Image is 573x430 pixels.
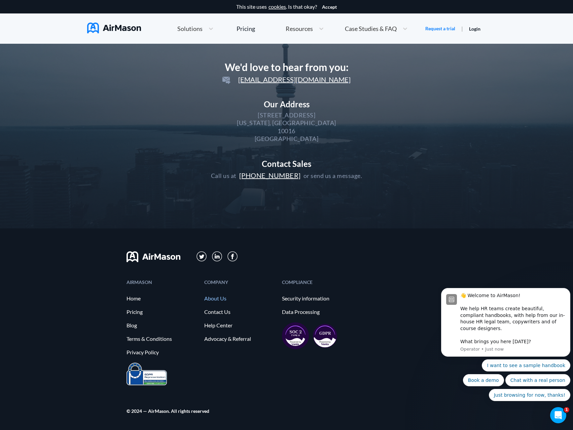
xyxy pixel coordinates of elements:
[127,251,180,262] img: svg+xml;base64,PHN2ZyB3aWR0aD0iMTYwIiBoZWlnaHQ9IjMyIiB2aWV3Qm94PSIwIDAgMTYwIDMyIiBmaWxsPSJub25lIi...
[127,280,198,284] div: AIRMASON
[313,324,337,348] img: gdpr-98ea35551734e2af8fd9405dbdaf8c18.svg
[345,26,397,32] span: Case Studies & FAQ
[127,309,198,315] a: Pricing
[255,135,319,143] div: [GEOGRAPHIC_DATA]
[550,407,566,423] iframe: Intercom live chat
[220,77,353,83] a: [EMAIL_ADDRESS][DOMAIN_NAME]
[286,26,313,32] span: Resources
[222,75,351,83] span: [EMAIL_ADDRESS][DOMAIN_NAME]
[282,322,309,349] img: soc2-17851990f8204ed92eb8cdb2d5e8da73.svg
[211,100,362,109] div: Our Address
[322,4,337,10] button: Accept cookies
[268,4,286,10] a: cookies
[282,309,353,315] a: Data Processing
[127,295,198,301] a: Home
[227,251,238,261] img: svg+xml;base64,PD94bWwgdmVyc2lvbj0iMS4wIiBlbmNvZGluZz0iVVRGLTgiPz4KPHN2ZyB3aWR0aD0iMzBweCIgaGVpZ2...
[469,26,480,32] a: Login
[87,23,141,33] img: AirMason Logo
[239,171,301,179] span: [PHONE_NUMBER]
[204,309,275,315] a: Contact Us
[127,409,209,413] div: © 2024 — AirMason. All rights reserved
[211,61,362,73] div: We'd love to hear from you:
[127,336,198,342] a: Terms & Conditions
[211,171,362,180] div: Call us at or send us a message.
[196,251,207,262] img: svg+xml;base64,PD94bWwgdmVyc2lvbj0iMS4wIiBlbmNvZGluZz0iVVRGLTgiPz4KPHN2ZyB3aWR0aD0iMzFweCIgaGVpZ2...
[237,119,336,127] div: [US_STATE], [GEOGRAPHIC_DATA]
[127,322,198,328] a: Blog
[177,26,203,32] span: Solutions
[127,349,198,355] a: Privacy Policy
[237,23,255,35] a: Pricing
[237,172,303,179] a: [PHONE_NUMBER]
[461,25,463,32] span: |
[282,280,353,284] div: COMPLIANCE
[204,322,275,328] a: Help Center
[212,251,222,262] img: svg+xml;base64,PD94bWwgdmVyc2lvbj0iMS4wIiBlbmNvZGluZz0iVVRGLTgiPz4KPHN2ZyB3aWR0aD0iMzFweCIgaGVpZ2...
[282,295,353,301] a: Security information
[222,77,230,84] img: svg+xml;base64,PD94bWwgdmVyc2lvbj0iMS4wIiBlbmNvZGluZz0idXRmLTgiPz4KPHN2ZyB3aWR0aD0iMjRweCIgaGVpZ2...
[237,26,255,32] div: Pricing
[438,243,573,412] iframe: Intercom notifications message
[258,111,315,119] div: [STREET_ADDRESS]
[127,363,167,385] img: prighter-certificate-eu-7c0b0bead1821e86115914626e15d079.png
[425,25,455,32] a: Request a trial
[204,280,275,284] div: COMPANY
[204,336,275,342] a: Advocacy & Referral
[564,407,569,413] span: 1
[204,295,275,301] a: About Us
[211,159,362,169] div: Contact Sales
[278,127,295,135] div: 10016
